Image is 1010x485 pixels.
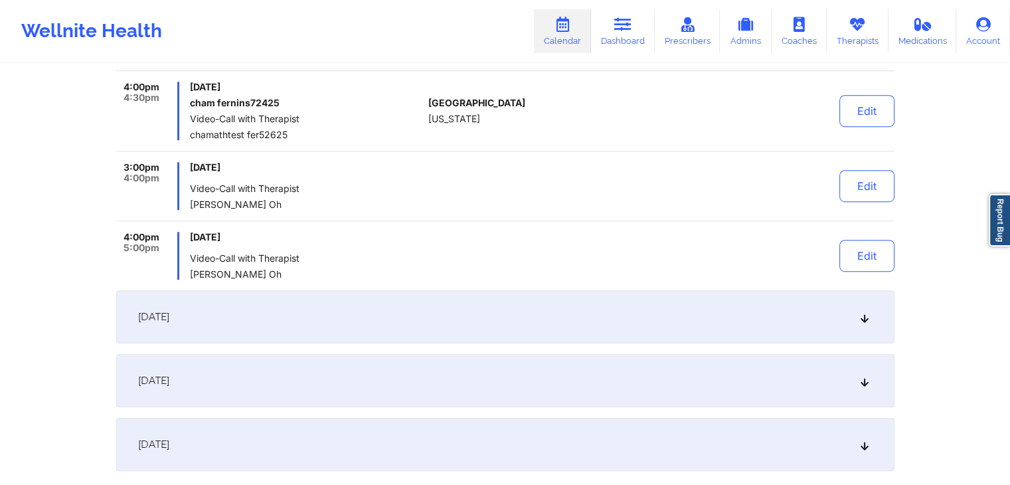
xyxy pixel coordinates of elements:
[190,199,423,210] span: [PERSON_NAME] Oh
[190,253,423,264] span: Video-Call with Therapist
[138,438,169,451] span: [DATE]
[655,9,720,53] a: Prescribers
[124,242,159,253] span: 5:00pm
[124,232,159,242] span: 4:00pm
[534,9,591,53] a: Calendar
[428,98,525,108] span: [GEOGRAPHIC_DATA]
[428,114,480,124] span: [US_STATE]
[839,170,894,202] button: Edit
[839,240,894,272] button: Edit
[124,173,159,183] span: 4:00pm
[124,92,159,103] span: 4:30pm
[190,98,423,108] h6: cham fernins72425
[772,9,827,53] a: Coaches
[839,95,894,127] button: Edit
[138,310,169,324] span: [DATE]
[827,9,888,53] a: Therapists
[190,114,423,124] span: Video-Call with Therapist
[591,9,655,53] a: Dashboard
[124,162,159,173] span: 3:00pm
[989,194,1010,246] a: Report Bug
[190,162,423,173] span: [DATE]
[888,9,957,53] a: Medications
[190,82,423,92] span: [DATE]
[720,9,772,53] a: Admins
[190,269,423,280] span: [PERSON_NAME] Oh
[190,232,423,242] span: [DATE]
[190,130,423,140] span: chamathtest fer52625
[138,374,169,387] span: [DATE]
[190,183,423,194] span: Video-Call with Therapist
[124,82,159,92] span: 4:00pm
[956,9,1010,53] a: Account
